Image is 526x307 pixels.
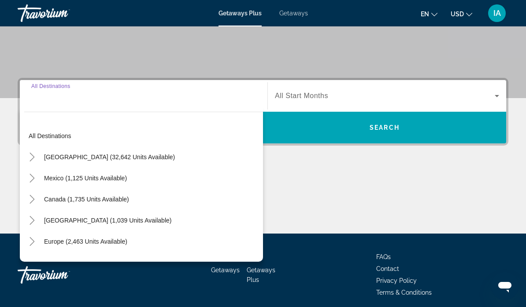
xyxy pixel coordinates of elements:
button: Change language [421,7,437,20]
button: Toggle Mexico (1,125 units available) [24,171,40,186]
a: Getaways [279,10,308,17]
span: IA [493,9,501,18]
span: All Start Months [275,92,328,99]
button: Toggle Caribbean & Atlantic Islands (1,039 units available) [24,213,40,228]
button: Toggle Canada (1,735 units available) [24,192,40,207]
button: Europe (2,463 units available) [40,234,132,249]
span: All destinations [29,132,71,139]
iframe: Button to launch messaging window [491,272,519,300]
a: Getaways [211,267,240,274]
a: Terms & Conditions [376,289,432,296]
a: Travorium [18,262,106,288]
span: Canada (1,735 units available) [44,196,129,203]
button: Canada (1,735 units available) [40,191,133,207]
span: Europe (2,463 units available) [44,238,127,245]
span: Mexico (1,125 units available) [44,175,127,182]
button: User Menu [485,4,508,22]
button: All destinations [24,128,263,144]
button: Change currency [451,7,472,20]
span: [GEOGRAPHIC_DATA] (1,039 units available) [44,217,171,224]
span: Search [370,124,400,131]
button: [GEOGRAPHIC_DATA] (1,039 units available) [40,212,176,228]
a: Travorium [18,2,106,25]
a: Getaways Plus [247,267,275,283]
span: USD [451,11,464,18]
a: Getaways Plus [219,10,262,17]
span: All Destinations [31,83,70,89]
a: Contact [376,265,399,272]
button: Toggle United States (32,642 units available) [24,150,40,165]
button: Australia (201 units available) [40,255,131,270]
button: Toggle Europe (2,463 units available) [24,234,40,249]
button: Search [263,112,506,143]
button: Mexico (1,125 units available) [40,170,131,186]
button: Toggle Australia (201 units available) [24,255,40,270]
button: [GEOGRAPHIC_DATA] (32,642 units available) [40,149,179,165]
a: Privacy Policy [376,277,417,284]
div: Search widget [20,80,506,143]
span: en [421,11,429,18]
a: FAQs [376,253,391,260]
span: [GEOGRAPHIC_DATA] (32,642 units available) [44,153,175,161]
